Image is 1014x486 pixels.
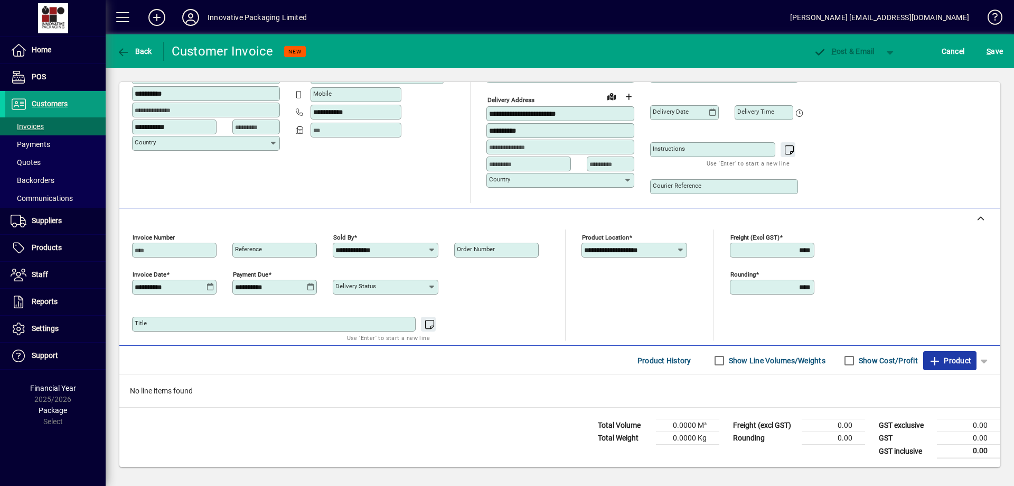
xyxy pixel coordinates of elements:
td: 0.0000 M³ [656,419,719,432]
div: Customer Invoice [172,43,274,60]
span: Products [32,243,62,252]
div: [PERSON_NAME] [EMAIL_ADDRESS][DOMAIN_NAME] [790,9,969,26]
td: GST exclusive [874,419,937,432]
a: Knowledge Base [980,2,1001,36]
mat-label: Title [135,319,147,327]
mat-hint: Use 'Enter' to start a new line [707,157,790,169]
td: GST [874,432,937,445]
span: NEW [288,48,302,55]
button: Product [923,351,977,370]
td: GST inclusive [874,445,937,458]
td: 0.0000 Kg [656,432,719,445]
button: Post & Email [808,42,880,61]
button: Product History [633,351,696,370]
mat-label: Instructions [653,145,685,152]
mat-label: Invoice number [133,234,175,241]
mat-label: Delivery status [335,282,376,290]
span: S [987,47,991,56]
span: Support [32,351,58,360]
span: Reports [32,297,58,306]
mat-label: Country [135,139,156,146]
label: Show Cost/Profit [857,355,918,366]
a: Invoices [5,117,106,135]
a: Backorders [5,171,106,189]
span: Settings [32,324,59,333]
a: Reports [5,289,106,315]
a: Support [5,343,106,369]
td: Freight (excl GST) [728,419,802,432]
button: Back [114,42,155,61]
span: Package [39,406,67,415]
span: P [832,47,837,56]
mat-label: Invoice date [133,271,166,278]
mat-label: Delivery date [653,108,689,115]
a: Communications [5,189,106,207]
span: Product History [637,352,691,369]
mat-label: Product location [582,234,629,241]
mat-label: Courier Reference [653,182,701,189]
a: Settings [5,316,106,342]
mat-label: Payment due [233,271,268,278]
a: Suppliers [5,208,106,234]
button: Save [984,42,1006,61]
a: Home [5,37,106,63]
a: Staff [5,262,106,288]
a: POS [5,64,106,90]
span: Staff [32,270,48,279]
button: Add [140,8,174,27]
label: Show Line Volumes/Weights [727,355,825,366]
button: Profile [174,8,208,27]
mat-label: Order number [457,245,495,253]
mat-label: Sold by [333,234,354,241]
span: Payments [11,140,50,149]
mat-label: Country [489,176,510,183]
td: 0.00 [802,432,865,445]
button: Choose address [620,88,637,105]
app-page-header-button: Back [106,42,164,61]
td: Total Weight [593,432,656,445]
span: Communications [11,194,73,203]
td: 0.00 [802,419,865,432]
span: Home [32,45,51,54]
mat-label: Reference [235,245,262,253]
span: Back [117,47,152,56]
span: POS [32,72,46,81]
div: Innovative Packaging Limited [208,9,307,26]
a: View on map [603,88,620,105]
span: Invoices [11,122,44,131]
span: Suppliers [32,216,62,225]
td: Total Volume [593,419,656,432]
button: Cancel [939,42,968,61]
div: No line items found [119,375,1000,407]
span: Quotes [11,158,41,167]
span: Customers [32,99,68,108]
span: Cancel [942,43,965,60]
td: 0.00 [937,445,1000,458]
span: Financial Year [30,384,76,392]
td: 0.00 [937,419,1000,432]
span: ave [987,43,1003,60]
a: Quotes [5,153,106,171]
mat-label: Rounding [730,271,756,278]
mat-label: Freight (excl GST) [730,234,780,241]
td: 0.00 [937,432,1000,445]
span: Backorders [11,176,54,185]
td: Rounding [728,432,802,445]
mat-label: Delivery time [737,108,774,115]
a: Products [5,235,106,261]
span: Product [928,352,971,369]
mat-label: Mobile [313,90,332,97]
a: Payments [5,135,106,153]
mat-hint: Use 'Enter' to start a new line [347,332,430,344]
span: ost & Email [813,47,875,56]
